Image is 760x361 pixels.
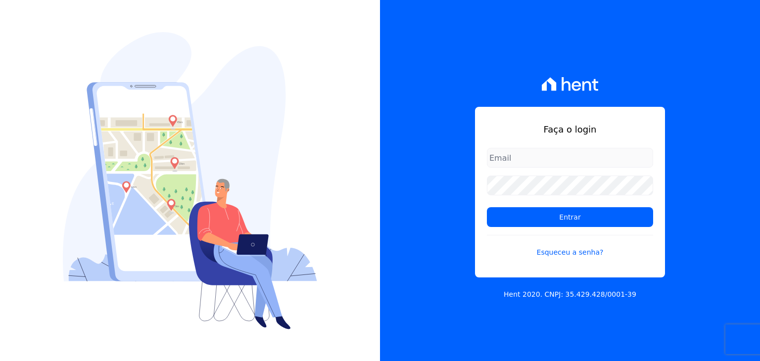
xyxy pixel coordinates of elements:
[487,207,653,227] input: Entrar
[63,32,317,329] img: Login
[487,235,653,258] a: Esqueceu a senha?
[487,148,653,168] input: Email
[504,289,636,300] p: Hent 2020. CNPJ: 35.429.428/0001-39
[487,123,653,136] h1: Faça o login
